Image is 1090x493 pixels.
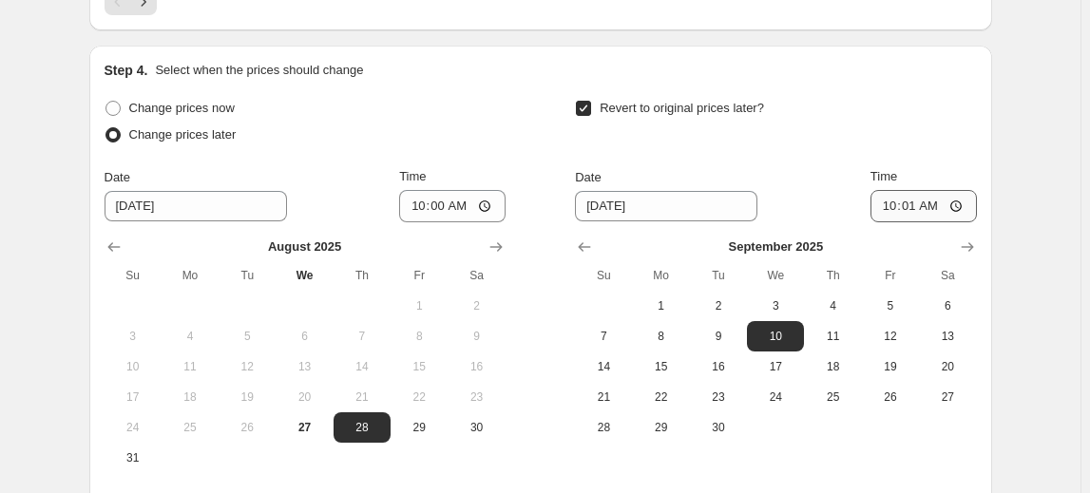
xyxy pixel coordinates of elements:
[571,234,598,260] button: Show previous month, August 2025
[927,359,968,374] span: 20
[283,389,325,405] span: 20
[155,61,363,80] p: Select when the prices should change
[862,382,919,412] button: Friday September 26 2025
[455,389,497,405] span: 23
[391,260,448,291] th: Friday
[812,298,853,313] span: 4
[391,412,448,443] button: Friday August 29 2025
[219,351,276,382] button: Tuesday August 12 2025
[112,268,154,283] span: Su
[633,382,690,412] button: Monday September 22 2025
[341,268,383,283] span: Th
[812,389,853,405] span: 25
[276,321,333,351] button: Wednesday August 6 2025
[575,321,632,351] button: Sunday September 7 2025
[162,351,219,382] button: Monday August 11 2025
[455,359,497,374] span: 16
[455,298,497,313] span: 2
[398,268,440,283] span: Fr
[283,359,325,374] span: 13
[169,329,211,344] span: 4
[755,268,796,283] span: We
[690,412,747,443] button: Tuesday September 30 2025
[575,382,632,412] button: Sunday September 21 2025
[804,321,861,351] button: Thursday September 11 2025
[105,191,287,221] input: 8/27/2025
[276,260,333,291] th: Wednesday
[583,389,624,405] span: 21
[919,351,976,382] button: Saturday September 20 2025
[747,382,804,412] button: Wednesday September 24 2025
[341,389,383,405] span: 21
[455,268,497,283] span: Sa
[919,291,976,321] button: Saturday September 6 2025
[391,321,448,351] button: Friday August 8 2025
[448,291,505,321] button: Saturday August 2 2025
[219,260,276,291] th: Tuesday
[334,382,391,412] button: Thursday August 21 2025
[226,389,268,405] span: 19
[162,382,219,412] button: Monday August 18 2025
[862,291,919,321] button: Friday September 5 2025
[862,260,919,291] th: Friday
[755,298,796,313] span: 3
[112,389,154,405] span: 17
[804,291,861,321] button: Thursday September 4 2025
[341,420,383,435] span: 28
[219,412,276,443] button: Tuesday August 26 2025
[448,382,505,412] button: Saturday August 23 2025
[870,169,897,183] span: Time
[226,329,268,344] span: 5
[575,412,632,443] button: Sunday September 28 2025
[575,260,632,291] th: Sunday
[690,382,747,412] button: Tuesday September 23 2025
[169,359,211,374] span: 11
[870,268,911,283] span: Fr
[583,420,624,435] span: 28
[583,329,624,344] span: 7
[698,389,739,405] span: 23
[927,298,968,313] span: 6
[398,359,440,374] span: 15
[804,260,861,291] th: Thursday
[633,321,690,351] button: Monday September 8 2025
[755,389,796,405] span: 24
[698,359,739,374] span: 16
[105,443,162,473] button: Sunday August 31 2025
[226,268,268,283] span: Tu
[455,329,497,344] span: 9
[690,321,747,351] button: Tuesday September 9 2025
[583,359,624,374] span: 14
[398,389,440,405] span: 22
[600,101,764,115] span: Revert to original prices later?
[169,268,211,283] span: Mo
[804,351,861,382] button: Thursday September 18 2025
[341,359,383,374] span: 14
[162,412,219,443] button: Monday August 25 2025
[870,329,911,344] span: 12
[633,351,690,382] button: Monday September 15 2025
[812,329,853,344] span: 11
[862,351,919,382] button: Friday September 19 2025
[747,351,804,382] button: Wednesday September 17 2025
[334,260,391,291] th: Thursday
[283,268,325,283] span: We
[105,260,162,291] th: Sunday
[226,420,268,435] span: 26
[219,382,276,412] button: Tuesday August 19 2025
[399,169,426,183] span: Time
[747,291,804,321] button: Wednesday September 3 2025
[698,298,739,313] span: 2
[812,359,853,374] span: 18
[575,191,757,221] input: 8/27/2025
[226,359,268,374] span: 12
[162,321,219,351] button: Monday August 4 2025
[483,234,509,260] button: Show next month, September 2025
[169,389,211,405] span: 18
[927,268,968,283] span: Sa
[804,382,861,412] button: Thursday September 25 2025
[641,268,682,283] span: Mo
[112,359,154,374] span: 10
[919,260,976,291] th: Saturday
[919,382,976,412] button: Saturday September 27 2025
